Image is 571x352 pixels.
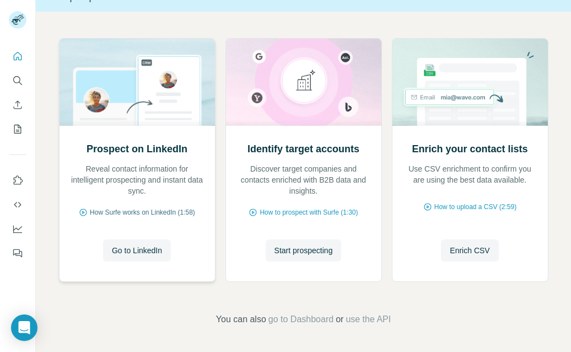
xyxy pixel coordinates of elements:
[71,163,204,196] p: Reveal contact information for intelligent prospecting and instant data sync.
[87,141,187,157] h2: Prospect on LinkedIn
[9,195,26,215] button: Use Surfe API
[237,163,370,196] p: Discover target companies and contacts enriched with B2B data and insights.
[11,314,37,341] div: Open Intercom Messenger
[9,46,26,66] button: Quick start
[9,243,26,263] button: Feedback
[112,245,162,256] span: Go to LinkedIn
[9,219,26,239] button: Dashboard
[90,207,195,217] span: How Surfe works on LinkedIn (1:58)
[225,39,382,126] img: Identify target accounts
[260,207,358,217] span: How to prospect with Surfe (1:30)
[392,39,548,126] img: Enrich your contact lists
[103,239,171,262] button: Go to LinkedIn
[450,245,489,256] span: Enrich CSV
[274,245,333,256] span: Start prospecting
[434,202,516,212] span: How to upload a CSV (2:59)
[412,141,527,157] h2: Enrich your contact lists
[9,119,26,139] button: My lists
[59,39,216,126] img: Prospect on LinkedIn
[346,313,391,326] button: use the API
[9,71,26,90] button: Search
[266,239,342,262] button: Start prospecting
[9,95,26,115] button: Enrich CSV
[9,170,26,190] button: Use Surfe on LinkedIn
[336,313,343,326] span: or
[247,141,359,157] h2: Identify target accounts
[268,313,333,326] button: go to Dashboard
[403,163,537,185] p: Use CSV enrichment to confirm you are using the best data available.
[216,313,266,326] span: You can also
[441,239,498,262] button: Enrich CSV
